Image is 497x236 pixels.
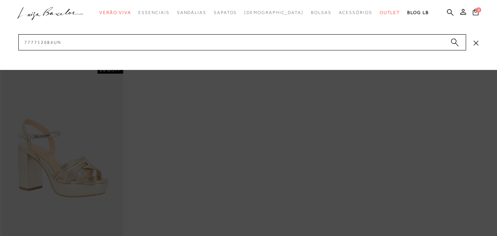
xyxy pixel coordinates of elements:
[177,6,206,20] a: categoryNavScreenReaderText
[339,6,372,20] a: categoryNavScreenReaderText
[138,10,169,15] span: Essenciais
[407,6,429,20] a: BLOG LB
[244,10,303,15] span: [DEMOGRAPHIC_DATA]
[99,10,131,15] span: Verão Viva
[18,34,466,50] input: Buscar.
[380,6,400,20] a: categoryNavScreenReaderText
[138,6,169,20] a: categoryNavScreenReaderText
[214,6,237,20] a: categoryNavScreenReaderText
[244,6,303,20] a: noSubCategoriesText
[311,6,331,20] a: categoryNavScreenReaderText
[471,8,481,18] button: 0
[380,10,400,15] span: Outlet
[214,10,237,15] span: Sapatos
[476,7,481,13] span: 0
[311,10,331,15] span: Bolsas
[407,10,429,15] span: BLOG LB
[99,6,131,20] a: categoryNavScreenReaderText
[339,10,372,15] span: Acessórios
[177,10,206,15] span: Sandálias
